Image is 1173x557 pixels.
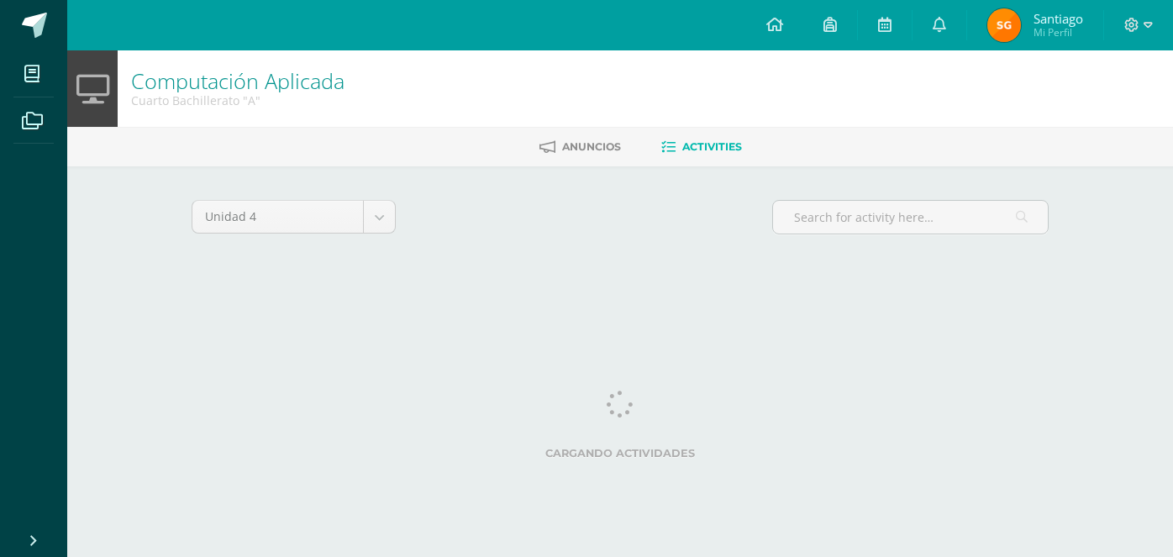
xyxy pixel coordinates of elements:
span: Activities [682,140,742,153]
input: Search for activity here… [773,201,1048,234]
label: Cargando actividades [192,447,1049,460]
img: 171acdde0336b7ec424173dcc9a5cf34.png [987,8,1021,42]
h1: Computación Aplicada [131,69,345,92]
div: Cuarto Bachillerato 'A' [131,92,345,108]
span: Anuncios [562,140,621,153]
a: Unidad 4 [192,201,395,233]
a: Computación Aplicada [131,66,345,95]
a: Activities [661,134,742,160]
span: Mi Perfil [1034,25,1083,39]
span: Unidad 4 [205,201,350,233]
a: Anuncios [539,134,621,160]
span: Santiago [1034,10,1083,27]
